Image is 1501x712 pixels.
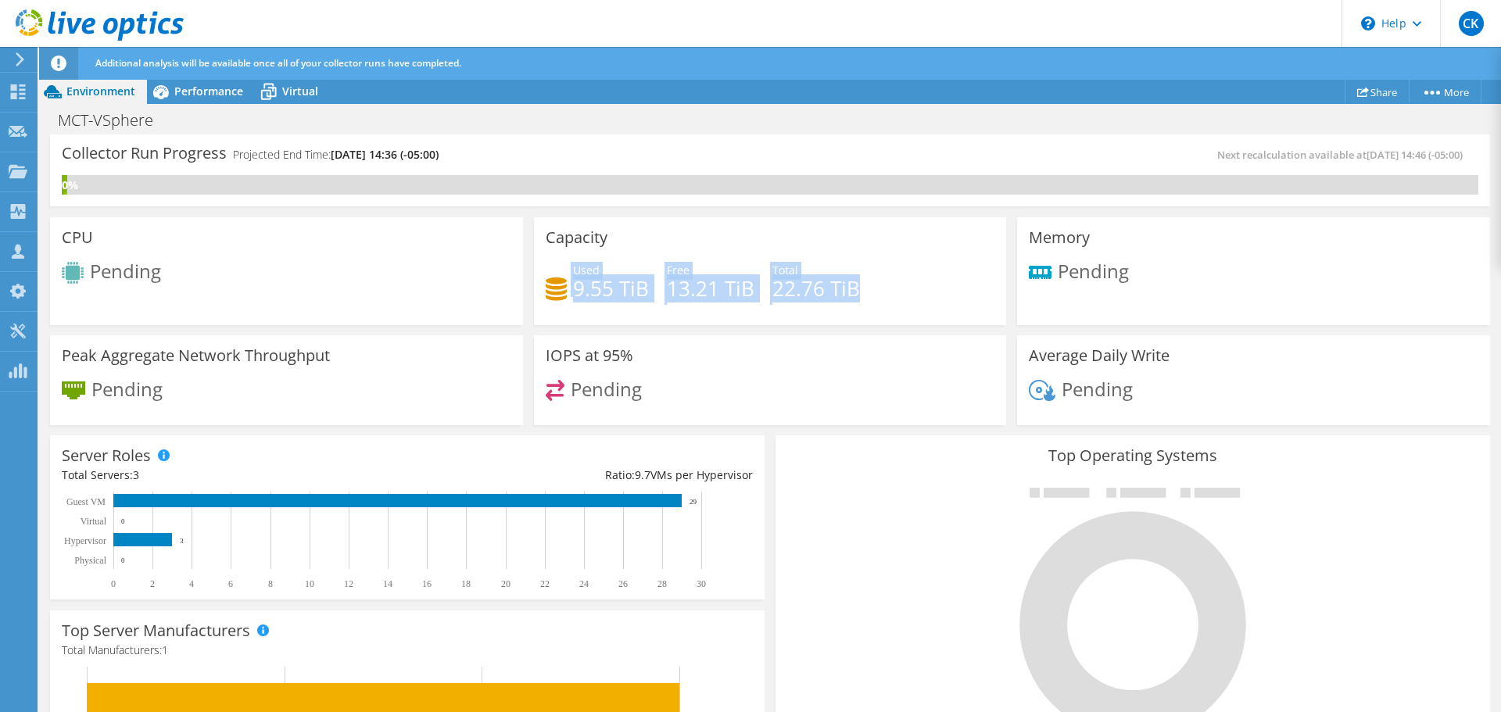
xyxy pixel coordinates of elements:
h4: 9.55 TiB [573,280,649,297]
div: Ratio: VMs per Hypervisor [407,467,753,484]
text: Hypervisor [64,535,106,546]
div: 0% [62,177,67,194]
h3: Memory [1029,229,1090,246]
text: 22 [540,578,550,589]
span: Pending [91,375,163,401]
h1: MCT-VSphere [51,112,177,129]
span: Virtual [282,84,318,98]
text: 2 [150,578,155,589]
span: Pending [90,258,161,284]
text: 24 [579,578,589,589]
text: 0 [121,556,125,564]
h3: Peak Aggregate Network Throughput [62,347,330,364]
span: 9.7 [635,467,650,482]
h4: Projected End Time: [233,146,439,163]
h4: Total Manufacturers: [62,642,753,659]
h3: Capacity [546,229,607,246]
span: Pending [1058,257,1129,283]
span: [DATE] 14:36 (-05:00) [331,147,439,162]
span: Used [573,263,600,277]
text: 8 [268,578,273,589]
span: Free [667,263,690,277]
span: Performance [174,84,243,98]
h4: 13.21 TiB [667,280,754,297]
text: Guest VM [66,496,106,507]
h3: Server Roles [62,447,151,464]
text: 4 [189,578,194,589]
span: 3 [133,467,139,482]
text: Virtual [81,516,107,527]
text: 29 [690,498,697,506]
span: Total [772,263,798,277]
svg: \n [1361,16,1375,30]
span: Additional analysis will be available once all of your collector runs have completed. [95,56,461,70]
h4: 22.76 TiB [772,280,860,297]
h3: CPU [62,229,93,246]
span: 1 [162,642,168,657]
text: 18 [461,578,471,589]
h3: IOPS at 95% [546,347,633,364]
text: Physical [74,555,106,566]
text: 10 [305,578,314,589]
span: Next recalculation available at [1217,148,1471,162]
text: 0 [111,578,116,589]
a: Share [1345,80,1410,104]
div: Total Servers: [62,467,407,484]
text: 6 [228,578,233,589]
text: 3 [180,537,184,545]
span: [DATE] 14:46 (-05:00) [1367,148,1463,162]
text: 12 [344,578,353,589]
span: Pending [1062,375,1133,401]
h3: Top Operating Systems [787,447,1478,464]
span: CK [1459,11,1484,36]
span: Environment [66,84,135,98]
text: 20 [501,578,510,589]
text: 26 [618,578,628,589]
text: 30 [697,578,706,589]
a: More [1409,80,1481,104]
span: Pending [571,375,642,401]
text: 28 [657,578,667,589]
h3: Top Server Manufacturers [62,622,250,639]
text: 0 [121,517,125,525]
text: 14 [383,578,392,589]
h3: Average Daily Write [1029,347,1170,364]
text: 16 [422,578,432,589]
